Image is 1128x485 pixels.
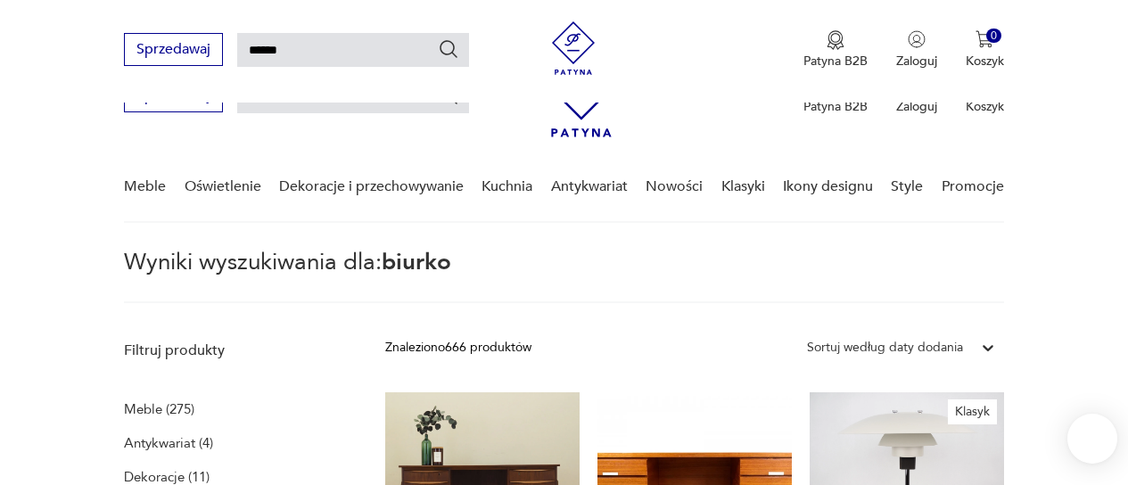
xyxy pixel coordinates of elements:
a: Klasyki [721,152,765,221]
p: Zaloguj [896,53,937,70]
p: Koszyk [966,53,1004,70]
button: Patyna B2B [803,30,868,70]
img: Ikona koszyka [976,30,993,48]
a: Meble (275) [124,397,194,422]
a: Meble [124,152,166,221]
a: Sprzedawaj [124,91,223,103]
div: Znaleziono 666 produktów [385,338,531,358]
button: 0Koszyk [966,30,1004,70]
div: Sortuj według daty dodania [807,338,963,358]
a: Ikony designu [783,152,873,221]
p: Patyna B2B [803,98,868,115]
p: Wyniki wyszukiwania dla: [124,251,1004,303]
button: Sprzedawaj [124,33,223,66]
span: biurko [382,246,451,278]
p: Zaloguj [896,98,937,115]
button: Zaloguj [896,30,937,70]
img: Ikona medalu [827,30,844,50]
p: Patyna B2B [803,53,868,70]
div: 0 [986,29,1001,44]
a: Antykwariat (4) [124,431,213,456]
a: Dekoracje i przechowywanie [279,152,464,221]
img: Patyna - sklep z meblami i dekoracjami vintage [547,21,600,75]
a: Style [891,152,923,221]
a: Kuchnia [482,152,532,221]
button: Szukaj [438,38,459,60]
a: Ikona medaluPatyna B2B [803,30,868,70]
p: Filtruj produkty [124,341,342,360]
p: Koszyk [966,98,1004,115]
img: Ikonka użytkownika [908,30,926,48]
a: Antykwariat [551,152,628,221]
a: Nowości [646,152,703,221]
a: Sprzedawaj [124,45,223,57]
iframe: Smartsupp widget button [1067,414,1117,464]
a: Promocje [942,152,1004,221]
a: Oświetlenie [185,152,261,221]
